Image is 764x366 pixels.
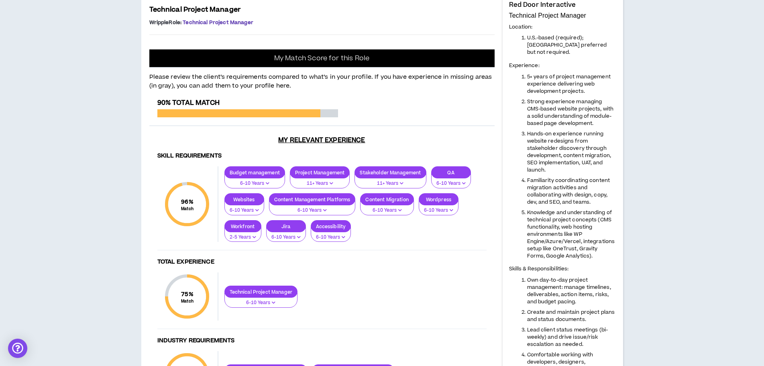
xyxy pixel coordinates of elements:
[527,98,614,127] span: Strong experience managing CMS-based website projects, with a solid understanding of module-based...
[149,19,182,26] span: Wripple Role :
[230,234,256,241] p: 2-5 Years
[354,173,426,188] button: 11+ Years
[527,309,615,323] span: Create and maintain project plans and status documents.
[183,19,253,26] span: Technical Project Manager
[509,62,540,69] span: Experience:
[527,276,611,305] span: Own day-to-day project management: manage timelines, deliverables, action items, risks, and budge...
[432,170,471,176] p: QA
[225,289,297,295] p: Technical Project Manager
[527,326,608,348] span: Lead client status meetings (bi-weekly) and drive issue/risk escalation as needed.
[157,98,220,108] span: 90% Total Match
[225,196,264,202] p: Websites
[269,200,356,215] button: 6-10 Years
[436,180,466,187] p: 6-10 Years
[8,339,27,358] div: Open Intercom Messenger
[431,173,471,188] button: 6-10 Years
[269,196,355,202] p: Content Management Platforms
[225,170,285,176] p: Budget management
[230,299,293,307] p: 6-10 Years
[181,299,194,304] small: Match
[527,209,615,260] span: Knowledge and understanding of technical project concepts (CMS functionality, web hosting environ...
[527,73,611,95] span: 5+ years of project management experience delivering web development projects.
[157,337,487,345] h4: Industry Requirements
[224,227,261,242] button: 2-5 Years
[224,200,264,215] button: 6-10 Years
[527,34,607,56] span: U.S.-based (required); [GEOGRAPHIC_DATA] preferred but not required.
[266,227,306,242] button: 6-10 Years
[365,207,408,214] p: 6-10 Years
[274,207,350,214] p: 6-10 Years
[149,5,241,14] span: Technical Project Manager
[509,23,533,31] span: Location:
[361,196,413,202] p: Content Migration
[224,292,298,308] button: 6-10 Years
[271,234,301,241] p: 6-10 Years
[527,130,611,174] span: Hands-on experience running website redesigns from stakeholder discovery through development, con...
[149,136,495,144] h3: My Relevant Experience
[149,68,495,91] p: Please review the client’s requirements compared to what’s in your profile. If you have experienc...
[509,265,569,272] span: Skills & Responsibilities:
[181,198,194,206] span: 96 %
[311,223,351,229] p: Accessibility
[360,200,414,215] button: 6-10 Years
[274,54,369,62] p: My Match Score for this Role
[360,180,421,187] p: 11+ Years
[181,206,194,212] small: Match
[157,152,487,160] h4: Skill Requirements
[509,1,576,8] h4: Red Door Interactive
[419,196,458,202] p: Wordpress
[295,180,345,187] p: 11+ Years
[527,177,610,206] span: Familiarity coordinating content migration activities and collaborating with design, copy, dev, a...
[424,207,453,214] p: 6-10 Years
[355,170,426,176] p: Stakeholder Management
[316,234,346,241] p: 6-10 Years
[419,200,458,215] button: 6-10 Years
[225,223,261,229] p: Workfront
[290,173,350,188] button: 11+ Years
[311,227,351,242] button: 6-10 Years
[224,173,285,188] button: 6-10 Years
[267,223,306,229] p: Jira
[230,180,280,187] p: 6-10 Years
[509,12,617,20] p: Technical Project Manager
[181,290,194,299] span: 75 %
[157,258,487,266] h4: Total Experience
[290,170,350,176] p: Project Management
[230,207,259,214] p: 6-10 Years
